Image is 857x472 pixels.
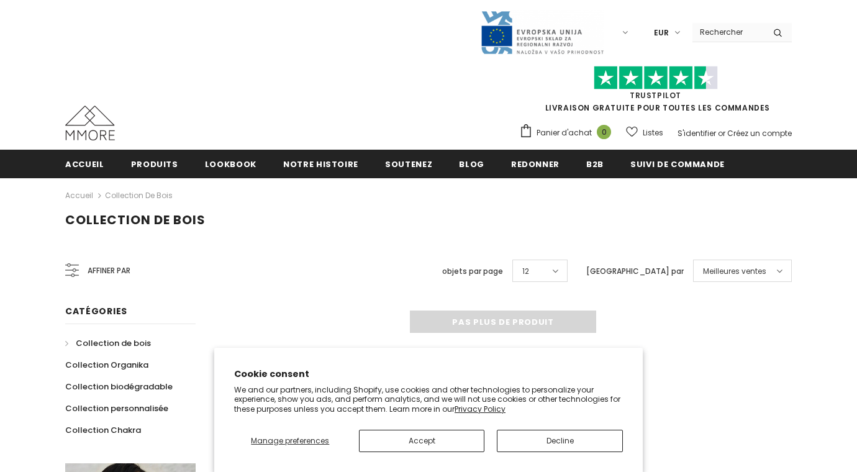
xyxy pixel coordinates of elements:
[480,27,604,37] a: Javni Razpis
[643,127,663,139] span: Listes
[65,150,104,178] a: Accueil
[65,106,115,140] img: Cas MMORE
[597,125,611,139] span: 0
[703,265,766,278] span: Meilleures ventes
[459,158,484,170] span: Blog
[459,150,484,178] a: Blog
[283,158,358,170] span: Notre histoire
[131,158,178,170] span: Produits
[630,90,681,101] a: TrustPilot
[76,337,151,349] span: Collection de bois
[65,211,206,229] span: Collection de bois
[65,158,104,170] span: Accueil
[385,158,432,170] span: soutenez
[65,424,141,436] span: Collection Chakra
[65,381,173,393] span: Collection biodégradable
[283,150,358,178] a: Notre histoire
[511,150,560,178] a: Redonner
[455,404,506,414] a: Privacy Policy
[654,27,669,39] span: EUR
[385,150,432,178] a: soutenez
[692,23,764,41] input: Search Site
[65,419,141,441] a: Collection Chakra
[131,150,178,178] a: Produits
[626,122,663,143] a: Listes
[586,265,684,278] label: [GEOGRAPHIC_DATA] par
[88,264,130,278] span: Affiner par
[205,158,256,170] span: Lookbook
[234,385,623,414] p: We and our partners, including Shopify, use cookies and other technologies to personalize your ex...
[537,127,592,139] span: Panier d'achat
[511,158,560,170] span: Redonner
[251,435,329,446] span: Manage preferences
[205,150,256,178] a: Lookbook
[519,71,792,113] span: LIVRAISON GRATUITE POUR TOUTES LES COMMANDES
[359,430,485,452] button: Accept
[522,265,529,278] span: 12
[586,158,604,170] span: B2B
[442,265,503,278] label: objets par page
[630,150,725,178] a: Suivi de commande
[497,430,623,452] button: Decline
[586,150,604,178] a: B2B
[65,354,148,376] a: Collection Organika
[65,188,93,203] a: Accueil
[65,376,173,397] a: Collection biodégradable
[65,332,151,354] a: Collection de bois
[234,430,347,452] button: Manage preferences
[65,397,168,419] a: Collection personnalisée
[65,359,148,371] span: Collection Organika
[678,128,716,138] a: S'identifier
[234,368,623,381] h2: Cookie consent
[727,128,792,138] a: Créez un compte
[718,128,725,138] span: or
[105,190,173,201] a: Collection de bois
[630,158,725,170] span: Suivi de commande
[65,402,168,414] span: Collection personnalisée
[594,66,718,90] img: Faites confiance aux étoiles pilotes
[65,305,127,317] span: Catégories
[519,124,617,142] a: Panier d'achat 0
[480,10,604,55] img: Javni Razpis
